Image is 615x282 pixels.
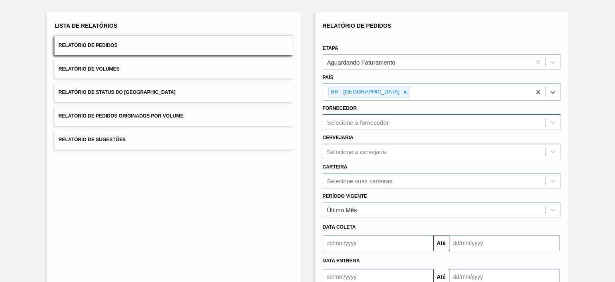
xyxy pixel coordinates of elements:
span: Relatório de Volumes [58,66,119,72]
span: Data entrega [323,258,360,264]
button: Relatório de Volumes [54,59,292,79]
span: Data coleta [323,224,356,230]
button: Relatório de Status do [GEOGRAPHIC_DATA] [54,83,292,102]
label: Cervejaria [323,135,354,140]
span: Relatório de Pedidos [58,43,117,48]
button: Relatório de Sugestões [54,130,292,150]
label: Período Vigente [323,193,367,199]
span: Relatório de Sugestões [58,137,126,142]
span: Relatório de Pedidos Originados por Volume [58,113,183,119]
div: Selecione a cervejaria [327,148,386,155]
span: Relatório de Status do [GEOGRAPHIC_DATA] [58,89,175,95]
button: Relatório de Pedidos [54,36,292,55]
button: Relatório de Pedidos Originados por Volume [54,106,292,126]
button: Até [433,235,449,251]
div: Selecione o fornecedor [327,119,389,126]
div: Selecione suas carteiras [327,177,392,184]
div: Último Mês [327,207,357,213]
label: Carteira [323,164,348,170]
input: dd/mm/yyyy [323,235,433,251]
span: Lista de Relatórios [54,22,117,29]
div: Aguardando Faturamento [327,59,396,65]
span: Relatório de Pedidos [323,22,392,29]
div: BR - [GEOGRAPHIC_DATA] [329,87,401,97]
input: dd/mm/yyyy [449,235,560,251]
label: Fornecedor [323,105,357,111]
label: Etapa [323,45,338,51]
label: País [323,75,334,80]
